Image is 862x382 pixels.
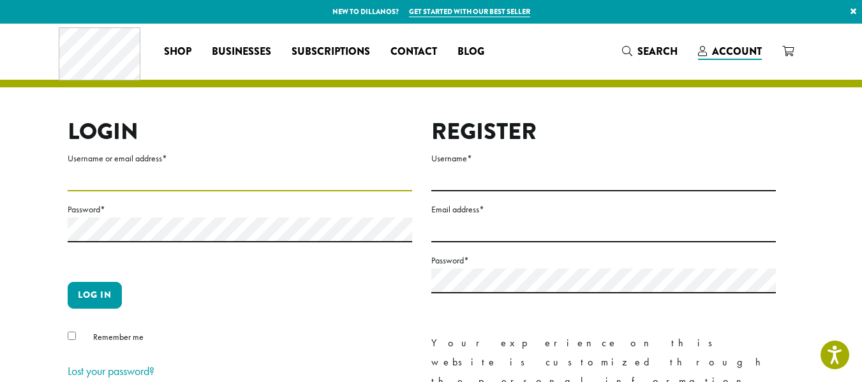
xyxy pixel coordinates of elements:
button: Log in [68,282,122,309]
label: Email address [431,202,776,217]
h2: Login [68,118,412,145]
a: Get started with our best seller [409,6,530,17]
span: Contact [390,44,437,60]
label: Password [68,202,412,217]
a: Search [612,41,688,62]
span: Search [637,44,678,59]
label: Password [431,253,776,268]
label: Username [431,151,776,166]
a: Shop [154,41,202,62]
span: Shop [164,44,191,60]
span: Businesses [212,44,271,60]
span: Blog [457,44,484,60]
span: Subscriptions [292,44,370,60]
a: Lost your password? [68,364,154,378]
h2: Register [431,118,776,145]
label: Username or email address [68,151,412,166]
span: Remember me [93,331,144,342]
span: Account [712,44,762,59]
